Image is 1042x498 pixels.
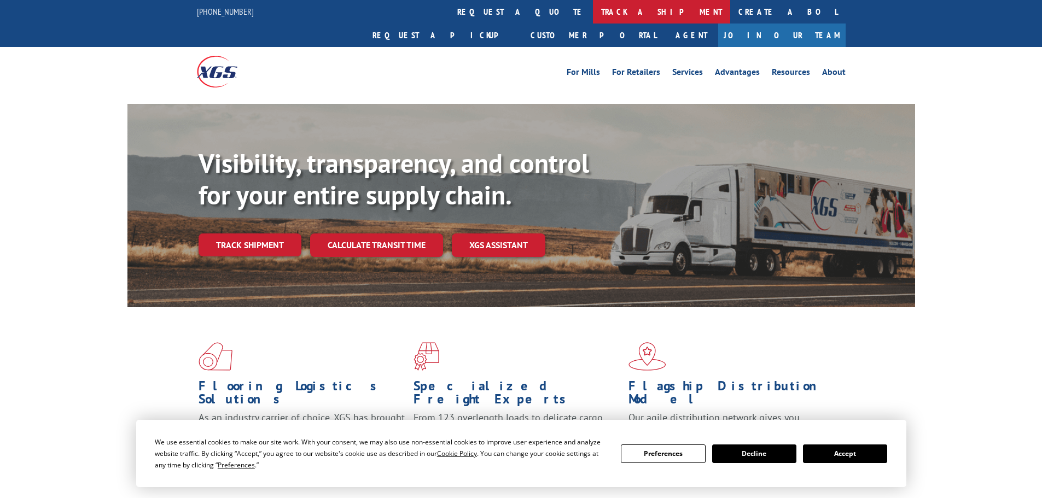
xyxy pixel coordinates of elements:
a: Agent [665,24,718,47]
a: [PHONE_NUMBER] [197,6,254,17]
a: Customer Portal [522,24,665,47]
div: Cookie Consent Prompt [136,420,906,487]
h1: Flagship Distribution Model [628,379,835,411]
span: Preferences [218,460,255,470]
span: Cookie Policy [437,449,477,458]
a: About [822,68,846,80]
a: Calculate transit time [310,233,443,257]
button: Accept [803,444,887,463]
a: Services [672,68,703,80]
p: From 123 overlength loads to delicate cargo, our experienced staff knows the best way to move you... [414,411,620,460]
a: Resources [772,68,810,80]
img: xgs-icon-flagship-distribution-model-red [628,342,666,371]
img: xgs-icon-focused-on-flooring-red [414,342,439,371]
a: For Mills [567,68,600,80]
span: Our agile distribution network gives you nationwide inventory management on demand. [628,411,830,437]
a: Join Our Team [718,24,846,47]
a: For Retailers [612,68,660,80]
a: Track shipment [199,233,301,256]
img: xgs-icon-total-supply-chain-intelligence-red [199,342,232,371]
b: Visibility, transparency, and control for your entire supply chain. [199,146,589,212]
h1: Specialized Freight Experts [414,379,620,411]
a: Request a pickup [364,24,522,47]
div: We use essential cookies to make our site work. With your consent, we may also use non-essential ... [155,436,608,471]
h1: Flooring Logistics Solutions [199,379,405,411]
a: Advantages [715,68,760,80]
button: Decline [712,444,796,463]
span: As an industry carrier of choice, XGS has brought innovation and dedication to flooring logistics... [199,411,405,450]
a: XGS ASSISTANT [452,233,545,257]
button: Preferences [621,444,705,463]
